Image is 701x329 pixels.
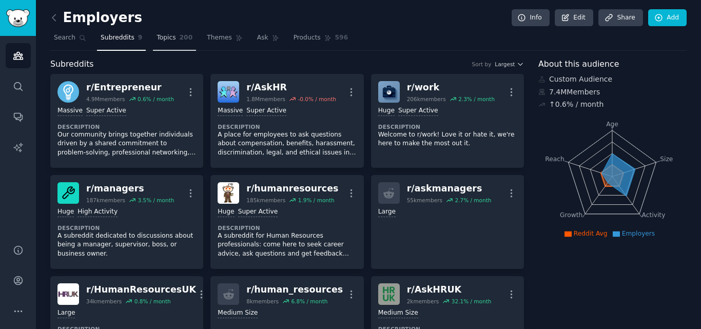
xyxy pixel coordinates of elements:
div: 34k members [86,298,122,305]
h2: Employers [50,10,142,26]
div: High Activity [77,207,118,217]
span: Ask [257,33,268,43]
button: Largest [495,61,524,68]
tspan: Age [606,121,618,128]
img: Entrepreneur [57,81,79,103]
a: Add [648,9,687,27]
div: r/ humanresources [246,182,338,195]
div: 32.1 % / month [452,298,492,305]
dt: Description [218,224,356,231]
a: Products596 [290,30,352,51]
div: Sort by [472,61,492,68]
span: Search [54,33,75,43]
div: Custom Audience [538,74,687,85]
div: 3.5 % / month [138,197,174,204]
div: Super Active [86,106,126,116]
div: 2k members [407,298,439,305]
dt: Description [218,123,356,130]
img: HumanResourcesUK [57,283,79,305]
a: managersr/managers187kmembers3.5% / monthHugeHigh ActivityDescriptionA subreddit dedicated to dis... [50,175,203,269]
a: Search [50,30,90,51]
span: Products [294,33,321,43]
div: ↑ 0.6 % / month [549,99,603,110]
div: Massive [218,106,243,116]
span: Subreddits [101,33,134,43]
p: Our community brings together individuals driven by a shared commitment to problem-solving, profe... [57,130,196,158]
div: 2.3 % / month [458,95,495,103]
div: r/ managers [86,182,174,195]
div: -0.0 % / month [298,95,336,103]
div: r/ askmanagers [407,182,492,195]
img: managers [57,182,79,204]
tspan: Growth [560,211,582,219]
div: 4.9M members [86,95,125,103]
div: 7.4M Members [538,87,687,98]
div: 2.7 % / month [455,197,491,204]
dt: Description [57,123,196,130]
a: Entrepreneurr/Entrepreneur4.9Mmembers0.6% / monthMassiveSuper ActiveDescriptionOur community brin... [50,74,203,168]
a: Share [598,9,642,27]
div: 185k members [246,197,285,204]
span: 9 [138,33,143,43]
div: Super Active [238,207,278,217]
a: Ask [254,30,283,51]
div: Huge [218,207,234,217]
tspan: Reach [545,155,564,162]
p: A subreddit for Human Resources professionals: come here to seek career advice, ask questions and... [218,231,356,259]
tspan: Size [660,155,673,162]
div: 0.6 % / month [138,95,174,103]
a: Subreddits9 [97,30,146,51]
a: humanresourcesr/humanresources185kmembers1.9% / monthHugeSuper ActiveDescriptionA subreddit for H... [210,175,363,269]
div: Massive [57,106,83,116]
tspan: Activity [642,211,666,219]
span: Reddit Avg [574,230,608,237]
a: Info [512,9,550,27]
div: r/ HumanResourcesUK [86,283,196,296]
img: work [378,81,400,103]
div: r/ AskHR [246,81,336,94]
div: 8k members [246,298,279,305]
div: 206k members [407,95,446,103]
div: 1.8M members [246,95,285,103]
span: Largest [495,61,515,68]
dt: Description [57,224,196,231]
div: Super Active [398,106,438,116]
a: Topics200 [153,30,196,51]
div: 6.8 % / month [291,298,327,305]
div: r/ work [407,81,495,94]
p: Welcome to r/work! Love it or hate it, we're here to make the most out it. [378,130,517,148]
div: 187k members [86,197,125,204]
img: GummySearch logo [6,9,30,27]
div: 0.8 % / month [134,298,171,305]
a: Themes [203,30,246,51]
a: AskHRr/AskHR1.8Mmembers-0.0% / monthMassiveSuper ActiveDescriptionA place for employees to ask qu... [210,74,363,168]
p: A place for employees to ask questions about compensation, benefits, harassment, discrimination, ... [218,130,356,158]
div: r/ AskHRUK [407,283,492,296]
dt: Description [378,123,517,130]
div: Large [57,308,75,318]
a: workr/work206kmembers2.3% / monthHugeSuper ActiveDescriptionWelcome to r/work! Love it or hate it... [371,74,524,168]
div: r/ Entrepreneur [86,81,174,94]
div: 1.9 % / month [298,197,335,204]
span: About this audience [538,58,619,71]
div: 55k members [407,197,442,204]
span: Subreddits [50,58,94,71]
span: Employers [622,230,655,237]
div: Large [378,207,396,217]
span: Themes [207,33,232,43]
div: Medium Size [378,308,418,318]
div: Huge [57,207,74,217]
p: A subreddit dedicated to discussions about being a manager, supervisor, boss, or business owner. [57,231,196,259]
div: Huge [378,106,395,116]
span: Topics [157,33,176,43]
a: r/askmanagers55kmembers2.7% / monthLarge [371,175,524,269]
span: 596 [335,33,348,43]
span: 200 [180,33,193,43]
div: Medium Size [218,308,258,318]
div: Super Active [246,106,286,116]
img: AskHRUK [378,283,400,305]
img: AskHR [218,81,239,103]
div: r/ human_resources [246,283,343,296]
img: humanresources [218,182,239,204]
a: Edit [555,9,593,27]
